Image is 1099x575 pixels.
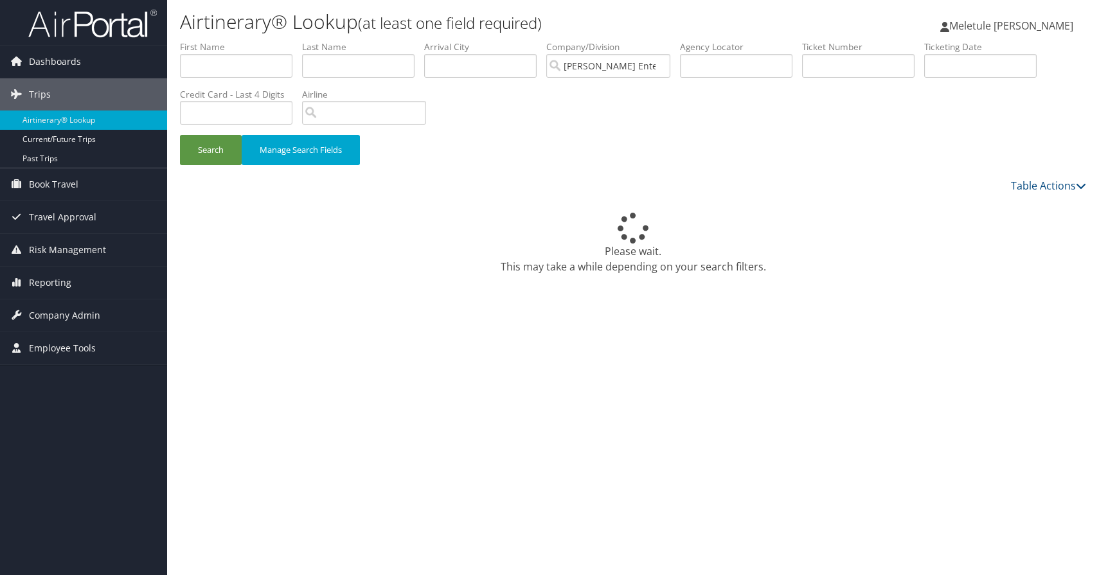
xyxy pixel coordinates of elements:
[949,19,1073,33] span: Meletule [PERSON_NAME]
[180,8,784,35] h1: Airtinerary® Lookup
[180,40,302,53] label: First Name
[802,40,924,53] label: Ticket Number
[680,40,802,53] label: Agency Locator
[29,234,106,266] span: Risk Management
[28,8,157,39] img: airportal-logo.png
[29,267,71,299] span: Reporting
[180,135,242,165] button: Search
[29,168,78,200] span: Book Travel
[940,6,1086,45] a: Meletule [PERSON_NAME]
[29,201,96,233] span: Travel Approval
[302,88,436,101] label: Airline
[29,78,51,111] span: Trips
[546,40,680,53] label: Company/Division
[180,213,1086,274] div: Please wait. This may take a while depending on your search filters.
[424,40,546,53] label: Arrival City
[242,135,360,165] button: Manage Search Fields
[29,332,96,364] span: Employee Tools
[29,299,100,332] span: Company Admin
[180,88,302,101] label: Credit Card - Last 4 Digits
[358,12,542,33] small: (at least one field required)
[924,40,1046,53] label: Ticketing Date
[1011,179,1086,193] a: Table Actions
[302,40,424,53] label: Last Name
[29,46,81,78] span: Dashboards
